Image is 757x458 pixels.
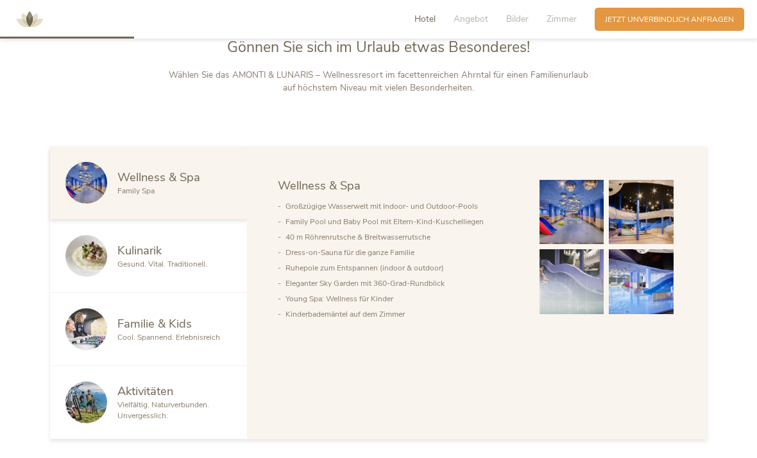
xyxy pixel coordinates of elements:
span: Gönnen Sie sich im Urlaub etwas Besonderes! [227,37,530,57]
li: Großzügige Wasserwelt mit Indoor- und Outdoor-Pools [285,198,519,214]
a: AMONTI & LUNARIS Wellnessresort [10,15,49,22]
span: Zimmer [547,13,577,25]
li: Eleganter Sky Garden mit 360-Grad-Rundblick [285,276,519,291]
li: Family Pool und Baby Pool mit Eltern-Kind-Kuschelliegen [285,214,519,229]
span: Family Spa [117,186,155,196]
p: Wählen Sie das AMONTI & LUNARIS – Wellnessresort im facettenreichen Ahrntal für einen Familienurl... [164,69,593,95]
span: Bilder [506,13,529,25]
span: Angebot [454,13,488,25]
span: Familie & Kids [117,315,192,331]
li: Ruhepole zum Entspannen (indoor & outdoor) [285,260,519,276]
span: Cool. Spannend. Erlebnisreich [117,332,220,342]
span: Wellness & Spa [278,177,361,193]
li: Dress-on-Sauna für die ganze Familie [285,245,519,260]
span: Jetzt unverbindlich anfragen [605,14,734,25]
span: Wellness & Spa [117,169,200,185]
li: Kinderbademäntel auf dem Zimmer [285,306,519,322]
span: Vielfältig. Naturverbunden. Unvergesslich. [117,400,209,421]
span: Gesund. Vital. Traditionell. [117,259,207,269]
span: Hotel [414,13,436,25]
span: Aktivitäten [117,383,173,399]
li: Young Spa: Wellness für Kinder [285,291,519,306]
span: Kulinarik [117,242,162,258]
li: 40 m Röhrenrutsche & Breitwasserrutsche [285,229,519,245]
